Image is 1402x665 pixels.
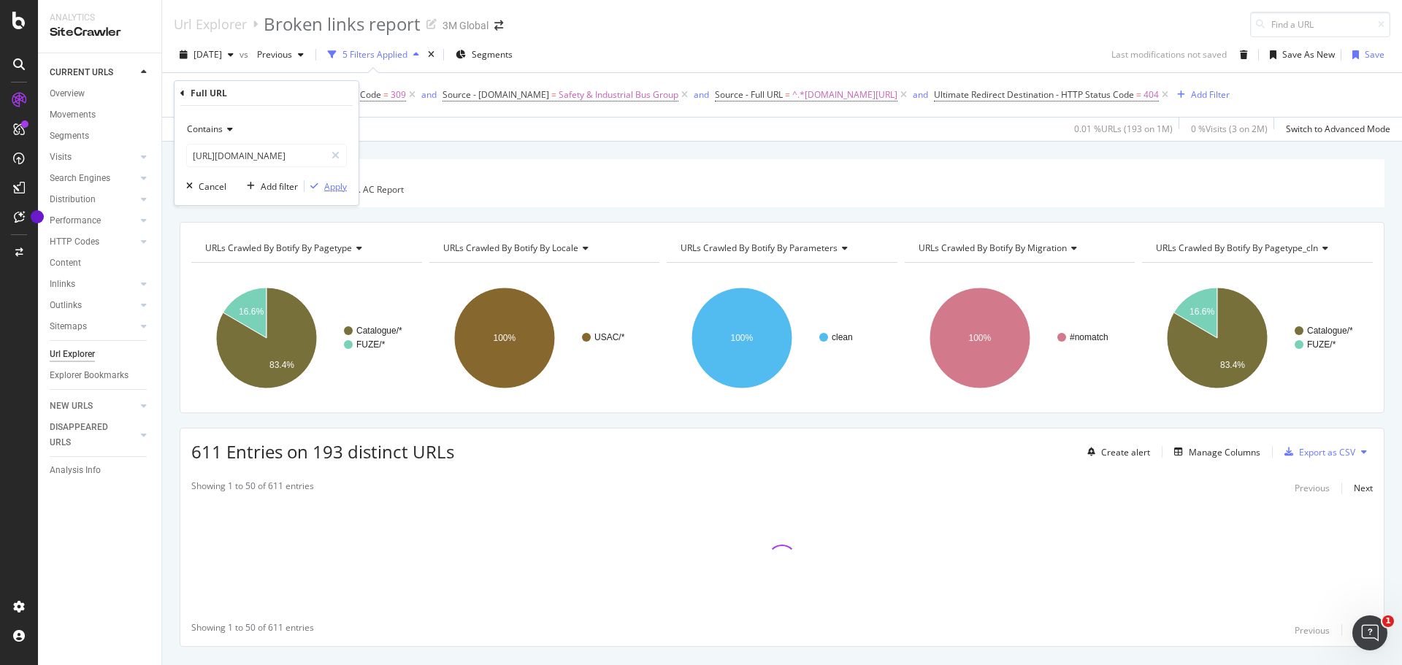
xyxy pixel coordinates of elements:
[50,213,137,228] a: Performance
[269,360,294,370] text: 83.4%
[31,210,44,223] div: Tooltip anchor
[174,16,247,32] a: Url Explorer
[1171,86,1230,104] button: Add Filter
[383,88,388,101] span: =
[1142,274,1371,401] svg: A chart.
[443,242,578,254] span: URLs Crawled By Botify By locale
[50,319,137,334] a: Sitemaps
[50,420,123,450] div: DISAPPEARED URLS
[905,274,1133,401] svg: A chart.
[324,180,347,193] div: Apply
[1081,440,1150,464] button: Create alert
[240,48,251,61] span: vs
[50,368,151,383] a: Explorer Bookmarks
[694,88,709,101] div: and
[678,237,884,260] h4: URLs Crawled By Botify By parameters
[50,12,150,24] div: Analytics
[191,183,1373,196] div: Find broken links on [DOMAIN_NAME] US. AC Report
[425,47,437,62] div: times
[1101,446,1150,458] div: Create alert
[1074,123,1173,135] div: 0.01 % URLs ( 193 on 1M )
[594,332,625,342] text: USAC/*
[50,368,129,383] div: Explorer Bookmarks
[440,237,647,260] h4: URLs Crawled By Botify By locale
[202,237,409,260] h4: URLs Crawled By Botify By pagetype
[1144,85,1159,105] span: 404
[429,274,658,401] div: A chart.
[174,43,240,66] button: [DATE]
[1280,118,1390,141] button: Switch to Advanced Mode
[715,88,783,101] span: Source - Full URL
[50,347,151,362] a: Url Explorer
[1286,123,1390,135] div: Switch to Advanced Mode
[667,274,895,401] svg: A chart.
[50,463,151,478] a: Analysis Info
[50,150,72,165] div: Visits
[50,234,137,250] a: HTTP Codes
[191,480,314,497] div: Showing 1 to 50 of 611 entries
[1250,12,1390,37] input: Find a URL
[1189,446,1260,458] div: Manage Columns
[421,88,437,101] div: and
[50,399,93,414] div: NEW URLS
[50,399,137,414] a: NEW URLS
[50,192,137,207] a: Distribution
[205,242,352,254] span: URLs Crawled By Botify By pagetype
[304,179,347,193] button: Apply
[50,171,137,186] a: Search Engines
[913,88,928,101] button: and
[241,179,298,193] button: Add filter
[681,242,838,254] span: URLs Crawled By Botify By parameters
[443,88,549,101] span: Source - [DOMAIN_NAME]
[1111,48,1227,61] div: Last modifications not saved
[199,180,226,193] div: Cancel
[50,107,96,123] div: Movements
[261,180,298,193] div: Add filter
[1354,482,1373,494] div: Next
[50,65,137,80] a: CURRENT URLS
[356,326,402,336] text: Catalogue/*
[916,237,1122,260] h4: URLs Crawled By Botify By migration
[1153,237,1360,260] h4: URLs Crawled By Botify By pagetype_cln
[551,88,556,101] span: =
[191,621,314,639] div: Showing 1 to 50 of 611 entries
[50,234,99,250] div: HTTP Codes
[50,347,95,362] div: Url Explorer
[421,88,437,101] button: and
[1307,326,1353,336] text: Catalogue/*
[968,333,991,343] text: 100%
[194,48,222,61] span: 2025 Aug. 10th
[50,24,150,41] div: SiteCrawler
[832,332,853,342] text: clean
[180,179,226,193] button: Cancel
[694,88,709,101] button: and
[919,242,1067,254] span: URLs Crawled By Botify By migration
[50,107,151,123] a: Movements
[1220,360,1245,370] text: 83.4%
[187,123,223,135] span: Contains
[1282,48,1335,61] div: Save As New
[1191,88,1230,101] div: Add Filter
[792,85,897,105] span: ^.*[DOMAIN_NAME][URL]
[1191,123,1268,135] div: 0 % Visits ( 3 on 2M )
[50,86,85,101] div: Overview
[391,85,406,105] span: 309
[50,171,110,186] div: Search Engines
[494,20,503,31] div: arrow-right-arrow-left
[1299,446,1355,458] div: Export as CSV
[251,43,310,66] button: Previous
[559,85,678,105] span: Safety & Industrial Bus Group
[50,150,137,165] a: Visits
[342,48,407,61] div: 5 Filters Applied
[1295,482,1330,494] div: Previous
[450,43,518,66] button: Segments
[1354,480,1373,497] button: Next
[1295,621,1330,639] button: Previous
[1156,242,1318,254] span: URLs Crawled By Botify By pagetype_cln
[50,298,82,313] div: Outlinks
[1136,88,1141,101] span: =
[1264,43,1335,66] button: Save As New
[1279,440,1355,464] button: Export as CSV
